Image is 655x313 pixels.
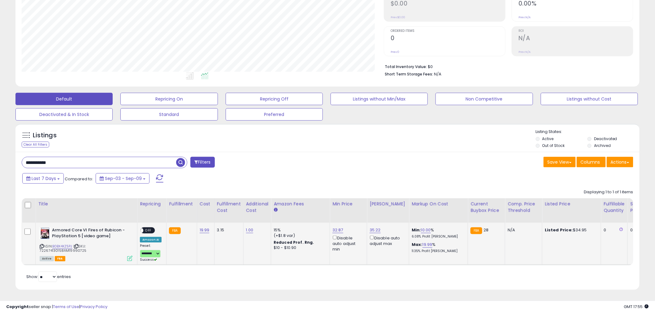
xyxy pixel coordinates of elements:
div: 0.00 [630,227,640,233]
button: Non Competitive [436,93,533,105]
div: % [412,242,463,253]
div: Title [38,201,135,207]
small: Prev: 0 [391,50,399,54]
div: Amazon Fees [274,201,327,207]
small: FBA [169,227,180,234]
div: Fulfillment [169,201,194,207]
small: Prev: N/A [518,50,531,54]
small: Prev: N/A [518,15,531,19]
span: Last 7 Days [32,175,56,182]
div: Displaying 1 to 1 of 1 items [584,189,633,195]
a: 1.00 [246,227,254,233]
button: Default [15,93,113,105]
div: seller snap | | [6,304,107,310]
span: ROI [518,29,633,33]
b: Armored Core VI Fires of Rubicon - PlayStation 5 [video game] [52,227,127,240]
li: $0 [385,62,629,70]
span: Success [140,257,157,262]
div: Disable auto adjust max [370,234,404,247]
div: Fulfillment Cost [217,201,241,214]
div: 3.15 [217,227,239,233]
div: Listed Price [545,201,598,207]
div: Clear All Filters [22,142,49,148]
button: Deactivated & In Stock [15,108,113,121]
label: Active [542,136,554,141]
h2: 0 [391,35,505,43]
button: Listings without Min/Max [331,93,428,105]
button: Actions [607,157,633,167]
button: Repricing Off [226,93,323,105]
button: Last 7 Days [22,173,64,184]
a: B0BX4KZ5PJ [52,244,72,249]
span: 2025-09-17 17:55 GMT [624,304,649,310]
button: Standard [120,108,218,121]
a: Privacy Policy [80,304,107,310]
button: Sep-03 - Sep-09 [96,173,150,184]
button: Columns [577,157,606,167]
div: Amazon AI [140,237,162,242]
a: 35.22 [370,227,381,233]
div: Ship Price [630,201,643,214]
small: FBA [471,227,482,234]
span: N/A [434,71,441,77]
label: Archived [594,143,611,148]
button: Preferred [226,108,323,121]
a: Terms of Use [53,304,79,310]
div: $34.95 [545,227,596,233]
a: 32.87 [332,227,343,233]
div: Disable auto adjust min [332,234,362,252]
div: Cost [200,201,212,207]
span: Ordered Items [391,29,505,33]
span: Sep-03 - Sep-09 [105,175,142,182]
b: Total Inventory Value: [385,64,427,69]
img: 517JxAUbFcL._SL40_.jpg [40,227,50,240]
div: Markup on Cost [412,201,465,207]
a: 10.00 [421,227,431,233]
div: Current Buybox Price [471,201,502,214]
p: 11.35% Profit [PERSON_NAME] [412,249,463,253]
b: Listed Price: [545,227,573,233]
button: Filters [190,157,215,168]
div: Repricing [140,201,164,207]
span: | SKU: 722674130158AM19990725 [40,244,87,253]
span: Columns [581,159,600,165]
h5: Listings [33,131,57,140]
div: Min Price [332,201,364,207]
button: Listings without Cost [541,93,638,105]
div: ASIN: [40,227,132,260]
div: 0 [604,227,623,233]
small: Amazon Fees. [274,207,277,213]
button: Save View [544,157,576,167]
label: Out of Stock [542,143,565,148]
span: Show: entries [26,274,71,280]
b: Reduced Prof. Rng. [274,240,314,245]
b: Max: [412,242,423,247]
h2: N/A [518,35,633,43]
span: Compared to: [65,176,93,182]
div: Comp. Price Threshold [508,201,540,214]
span: OFF [143,228,153,233]
a: 19.99 [423,242,432,248]
div: (+$1.8 var) [274,233,325,238]
div: % [412,227,463,239]
b: Short Term Storage Fees: [385,71,433,77]
strong: Copyright [6,304,29,310]
span: 28 [484,227,489,233]
a: 19.99 [200,227,210,233]
small: Prev: $0.00 [391,15,405,19]
span: FBA [55,256,65,261]
div: 15% [274,227,325,233]
div: Additional Cost [246,201,269,214]
div: N/A [508,227,537,233]
label: Deactivated [594,136,617,141]
p: Listing States: [536,129,640,135]
div: $10 - $10.90 [274,245,325,251]
div: Fulfillable Quantity [604,201,625,214]
div: [PERSON_NAME] [370,201,406,207]
button: Repricing On [120,93,218,105]
b: Min: [412,227,421,233]
p: 6.08% Profit [PERSON_NAME] [412,234,463,239]
th: The percentage added to the cost of goods (COGS) that forms the calculator for Min & Max prices. [409,198,468,223]
span: All listings currently available for purchase on Amazon [40,256,54,261]
div: Preset: [140,244,162,262]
